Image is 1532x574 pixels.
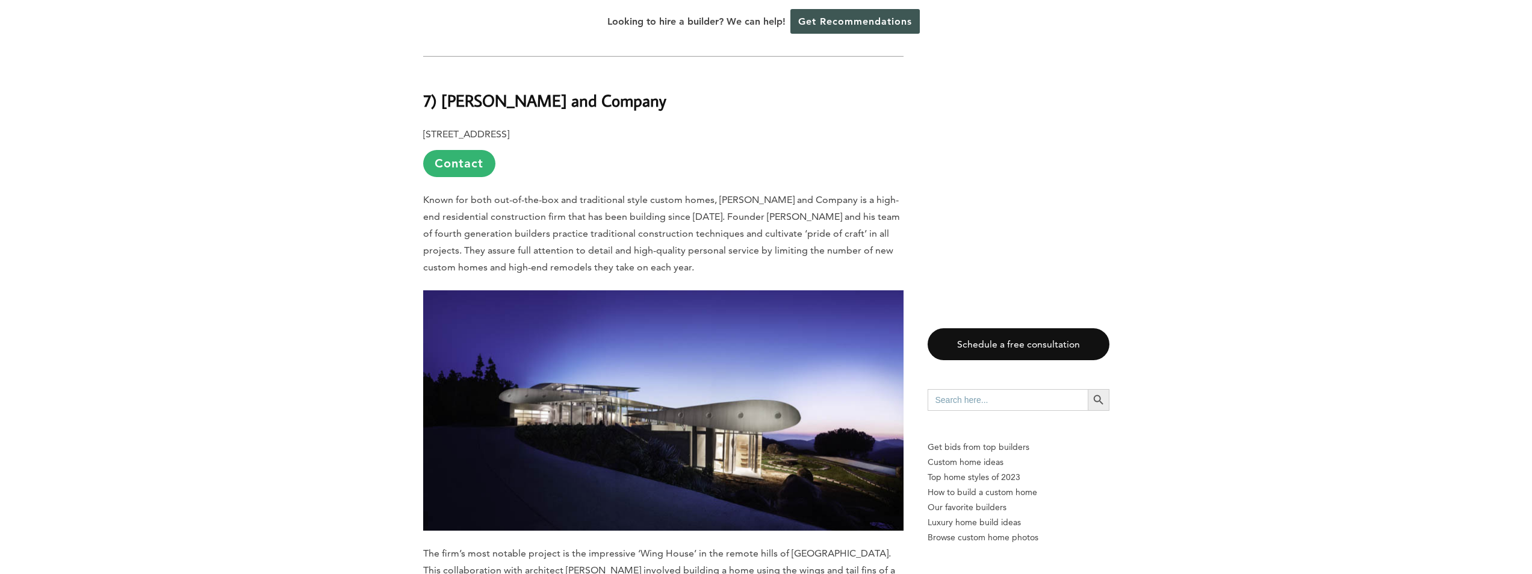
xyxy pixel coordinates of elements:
[928,515,1109,530] a: Luxury home build ideas
[928,440,1109,455] p: Get bids from top builders
[423,194,900,273] span: Known for both out-of-the-box and traditional style custom homes, [PERSON_NAME] and Company is a ...
[928,530,1109,545] a: Browse custom home photos
[1092,393,1105,407] svg: Search
[423,126,904,177] p: [STREET_ADDRESS]
[928,485,1109,500] a: How to build a custom home
[928,500,1109,515] a: Our favorite builders
[928,470,1109,485] a: Top home styles of 2023
[423,90,666,111] b: 7) [PERSON_NAME] and Company
[790,9,920,34] a: Get Recommendations
[423,150,495,177] a: Contact
[928,455,1109,470] a: Custom home ideas
[928,328,1109,360] a: Schedule a free consultation
[928,389,1088,411] input: Search here...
